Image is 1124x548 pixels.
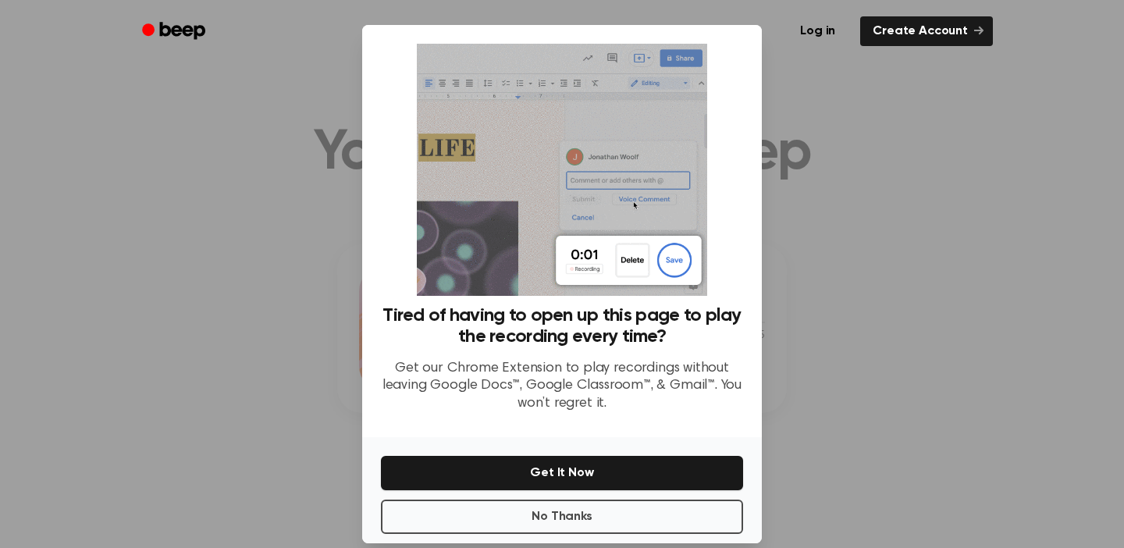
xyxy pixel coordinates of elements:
button: No Thanks [381,500,743,534]
img: Beep extension in action [417,44,706,296]
a: Log in [784,13,851,49]
button: Get It Now [381,456,743,490]
p: Get our Chrome Extension to play recordings without leaving Google Docs™, Google Classroom™, & Gm... [381,360,743,413]
a: Beep [131,16,219,47]
a: Create Account [860,16,993,46]
h3: Tired of having to open up this page to play the recording every time? [381,305,743,347]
